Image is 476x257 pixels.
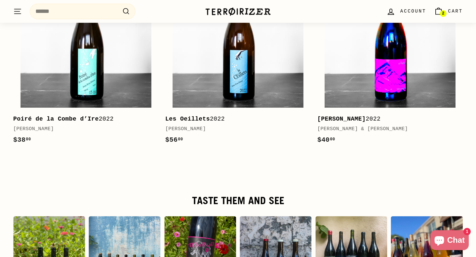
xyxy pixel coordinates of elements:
[430,2,467,21] a: Cart
[165,114,304,124] div: 2022
[317,116,366,122] b: [PERSON_NAME]
[382,2,430,21] a: Account
[330,137,335,142] sup: 00
[13,195,463,206] h2: Taste them and see
[442,11,444,16] span: 2
[448,8,463,15] span: Cart
[13,136,31,144] span: $38
[317,136,335,144] span: $40
[165,136,183,144] span: $56
[26,137,31,142] sup: 00
[400,8,426,15] span: Account
[428,230,471,252] inbox-online-store-chat: Shopify online store chat
[317,125,456,133] div: [PERSON_NAME] & [PERSON_NAME]
[13,125,152,133] div: [PERSON_NAME]
[13,116,99,122] b: Poiré de la Combe d’Ire
[165,116,210,122] b: Les Oeillets
[317,114,456,124] div: 2022
[178,137,183,142] sup: 00
[165,125,304,133] div: [PERSON_NAME]
[13,114,152,124] div: 2022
